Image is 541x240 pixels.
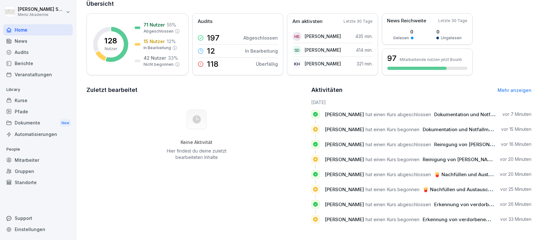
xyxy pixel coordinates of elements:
[3,47,73,58] div: Audits
[423,186,539,192] span: 🍟 Nachfüllen und Austausch des Frittieröl/-fettes
[325,111,364,117] span: [PERSON_NAME]
[86,86,307,94] h2: Zuletzt bearbeitet
[305,47,341,53] p: [PERSON_NAME]
[366,216,419,222] span: hat einen Kurs begonnen
[356,47,373,53] p: 414 min.
[344,19,373,24] p: Letzte 30 Tage
[500,156,531,162] p: vor 20 Minuten
[387,53,396,64] h3: 97
[3,117,73,129] a: DokumenteNew
[325,141,364,147] span: [PERSON_NAME]
[436,28,462,35] p: 0
[325,126,364,132] span: [PERSON_NAME]
[167,38,176,45] p: 12 %
[500,171,531,177] p: vor 20 Minuten
[441,35,462,41] p: Ungelesen
[164,148,229,161] p: Hier findest du deine zuletzt bearbeiteten Inhalte
[3,166,73,177] a: Gruppen
[325,216,364,222] span: [PERSON_NAME]
[3,117,73,129] div: Dokumente
[438,18,467,24] p: Letzte 30 Tage
[3,106,73,117] a: Pfade
[325,186,364,192] span: [PERSON_NAME]
[393,35,409,41] p: Gelesen
[500,216,531,222] p: vor 33 Minuten
[3,69,73,80] a: Veranstaltungen
[245,48,278,54] p: In Bearbeitung
[366,111,431,117] span: hat einen Kurs abgeschlossen
[366,141,431,147] span: hat einen Kurs abgeschlossen
[144,28,174,34] p: Abgeschlossen
[325,156,364,162] span: [PERSON_NAME]
[3,95,73,106] a: Kurse
[144,38,165,45] p: 15 Nutzer
[207,34,219,42] p: 197
[501,141,531,147] p: vor 16 Minuten
[3,224,73,235] a: Einstellungen
[311,99,532,106] h6: [DATE]
[501,126,531,132] p: vor 15 Minuten
[502,111,531,117] p: vor 7 Minuten
[144,62,174,67] p: Nicht begonnen
[305,60,341,67] p: [PERSON_NAME]
[198,18,212,25] p: Audits
[293,59,301,68] div: KH
[104,37,117,45] p: 128
[325,171,364,177] span: [PERSON_NAME]
[500,186,531,192] p: vor 25 Minuten
[434,201,512,207] span: Erkennung von verdorbenem Fett
[164,139,229,145] h5: Keine Aktivität
[305,33,341,40] p: [PERSON_NAME]
[3,58,73,69] a: Berichte
[366,126,419,132] span: hat einen Kurs begonnen
[366,171,431,177] span: hat einen Kurs abgeschlossen
[293,18,322,25] p: Am aktivsten
[423,216,500,222] span: Erkennung von verdorbenem Fett
[387,17,426,25] p: News Reichweite
[144,21,165,28] p: 71 Nutzer
[400,57,462,62] p: Mitarbeitende nutzen jetzt Bounti
[207,60,219,68] p: 118
[105,46,117,52] p: Nutzer
[167,21,176,28] p: 55 %
[3,24,73,35] a: Home
[311,86,343,94] h2: Aktivitäten
[18,7,64,12] p: [PERSON_NAME] Schülzke
[60,119,71,127] div: New
[18,12,64,17] p: Menü Akademie
[293,46,301,55] div: SD
[366,186,419,192] span: hat einen Kurs begonnen
[3,177,73,188] a: Standorte
[500,201,531,207] p: vor 26 Minuten
[366,156,419,162] span: hat einen Kurs begonnen
[3,85,73,95] p: Library
[357,60,373,67] p: 321 min.
[325,201,364,207] span: [PERSON_NAME]
[3,35,73,47] a: News
[366,201,431,207] span: hat einen Kurs abgeschlossen
[355,33,373,40] p: 435 min.
[144,45,171,51] p: In Bearbeitung
[393,28,413,35] p: 0
[498,87,531,93] a: Mehr anzeigen
[256,61,278,67] p: Überfällig
[3,154,73,166] a: Mitarbeiter
[144,55,166,61] p: 42 Nutzer
[168,55,178,61] p: 33 %
[3,213,73,224] div: Support
[3,144,73,154] p: People
[207,47,215,55] p: 12
[3,129,73,140] a: Automatisierungen
[293,32,301,41] div: HS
